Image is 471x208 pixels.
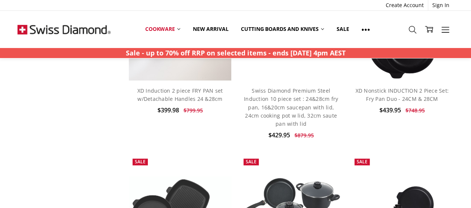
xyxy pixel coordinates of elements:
a: New arrival [187,21,235,37]
a: Swiss Diamond Premium Steel Induction 10 piece set : 24&28cm fry pan, 16&20cm saucepan with lid, ... [244,87,338,128]
span: $429.95 [268,131,290,139]
span: $399.98 [157,106,179,114]
span: Sale [246,159,257,165]
strong: Sale - up to 70% off RRP on selected items - ends [DATE] 4pm AEST [126,48,346,57]
a: XD Induction 2 piece FRY PAN set w/Detachable Handles 24 &28cm [137,87,223,102]
a: Cutting boards and knives [235,21,330,37]
span: $748.95 [405,107,425,114]
a: Show All [355,21,376,38]
span: $439.95 [379,106,401,114]
span: Sale [135,159,146,165]
span: $799.95 [183,107,203,114]
a: Sale [330,21,355,37]
span: Sale [357,159,367,165]
a: XD Nonstick INDUCTION 2 Piece Set: Fry Pan Duo - 24CM & 28CM [355,87,449,102]
span: $879.95 [295,132,314,139]
img: Free Shipping On Every Order [17,11,111,48]
a: Cookware [139,21,187,37]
